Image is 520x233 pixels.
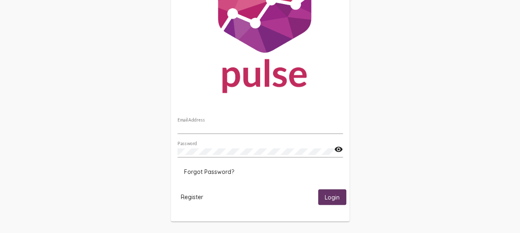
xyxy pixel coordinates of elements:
mat-icon: visibility [334,145,343,155]
button: Login [318,189,346,204]
span: Forgot Password? [184,168,234,176]
button: Forgot Password? [177,164,241,179]
span: Login [325,194,340,201]
button: Register [174,189,210,204]
span: Register [181,193,203,201]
